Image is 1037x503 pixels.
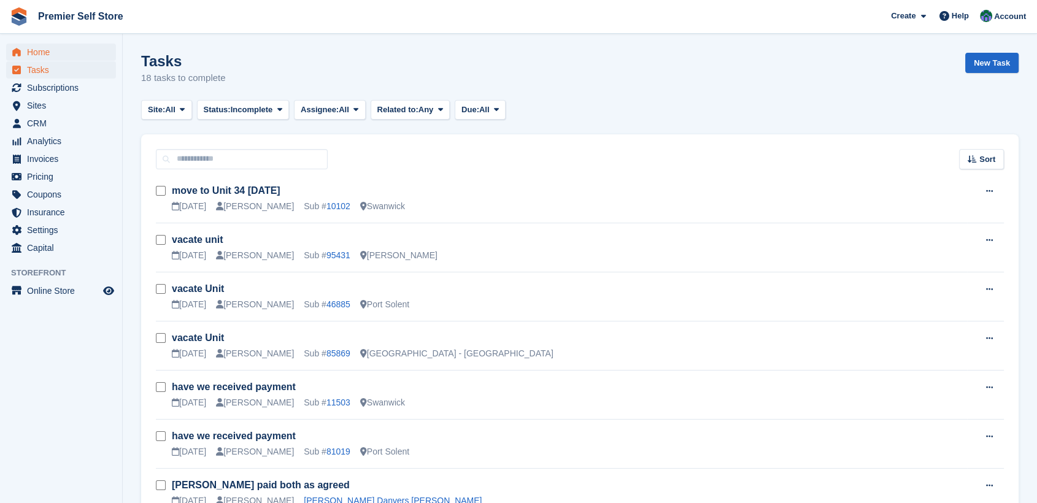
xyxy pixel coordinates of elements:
span: Account [994,10,1026,23]
span: Home [27,44,101,61]
button: Assignee: All [294,100,366,120]
a: [PERSON_NAME] paid both as agreed [172,480,350,490]
a: menu [6,282,116,299]
div: [DATE] [172,249,206,262]
div: Swanwick [360,200,405,213]
div: [PERSON_NAME] [216,298,294,311]
a: menu [6,168,116,185]
a: Premier Self Store [33,6,128,26]
a: menu [6,239,116,256]
div: Sub # [304,396,350,409]
button: Related to: Any [371,100,450,120]
a: menu [6,221,116,239]
span: Assignee: [301,104,339,116]
div: [DATE] [172,396,206,409]
a: vacate unit [172,234,223,245]
button: Due: All [455,100,506,120]
img: Jo Granger [980,10,992,22]
div: [PERSON_NAME] [216,347,294,360]
div: Sub # [304,249,350,262]
div: [DATE] [172,347,206,360]
span: Any [418,104,434,116]
span: Analytics [27,132,101,150]
div: [PERSON_NAME] [216,200,294,213]
a: have we received payment [172,431,296,441]
span: Site: [148,104,165,116]
a: 95431 [326,250,350,260]
span: Status: [204,104,231,116]
div: [PERSON_NAME] [360,249,438,262]
span: Sort [979,153,995,166]
button: Site: All [141,100,192,120]
a: Preview store [101,283,116,298]
span: Invoices [27,150,101,167]
span: Help [952,10,969,22]
div: [PERSON_NAME] [216,445,294,458]
a: 85869 [326,348,350,358]
a: menu [6,79,116,96]
span: Incomplete [231,104,273,116]
a: have we received payment [172,382,296,392]
a: menu [6,61,116,79]
a: menu [6,204,116,221]
div: Sub # [304,347,350,360]
a: New Task [965,53,1019,73]
span: All [479,104,490,116]
div: [DATE] [172,445,206,458]
div: Swanwick [360,396,405,409]
a: vacate Unit [172,283,224,294]
h1: Tasks [141,53,226,69]
a: 81019 [326,447,350,456]
span: Related to: [377,104,418,116]
span: Sites [27,97,101,114]
span: Due: [461,104,479,116]
div: Port Solent [360,298,409,311]
span: Online Store [27,282,101,299]
span: Tasks [27,61,101,79]
span: All [165,104,175,116]
div: Sub # [304,200,350,213]
span: Subscriptions [27,79,101,96]
a: menu [6,44,116,61]
span: Create [891,10,916,22]
div: Port Solent [360,445,409,458]
img: stora-icon-8386f47178a22dfd0bd8f6a31ec36ba5ce8667c1dd55bd0f319d3a0aa187defe.svg [10,7,28,26]
span: Pricing [27,168,101,185]
span: Capital [27,239,101,256]
span: Coupons [27,186,101,203]
a: move to Unit 34 [DATE] [172,185,280,196]
button: Status: Incomplete [197,100,289,120]
p: 18 tasks to complete [141,71,226,85]
a: vacate Unit [172,332,224,343]
a: 46885 [326,299,350,309]
div: [GEOGRAPHIC_DATA] - [GEOGRAPHIC_DATA] [360,347,553,360]
a: menu [6,97,116,114]
span: CRM [27,115,101,132]
a: 10102 [326,201,350,211]
div: [PERSON_NAME] [216,249,294,262]
div: Sub # [304,445,350,458]
a: 11503 [326,397,350,407]
span: Storefront [11,267,122,279]
a: menu [6,150,116,167]
span: Insurance [27,204,101,221]
a: menu [6,186,116,203]
a: menu [6,115,116,132]
span: Settings [27,221,101,239]
div: [DATE] [172,200,206,213]
a: menu [6,132,116,150]
span: All [339,104,349,116]
div: [PERSON_NAME] [216,396,294,409]
div: Sub # [304,298,350,311]
div: [DATE] [172,298,206,311]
